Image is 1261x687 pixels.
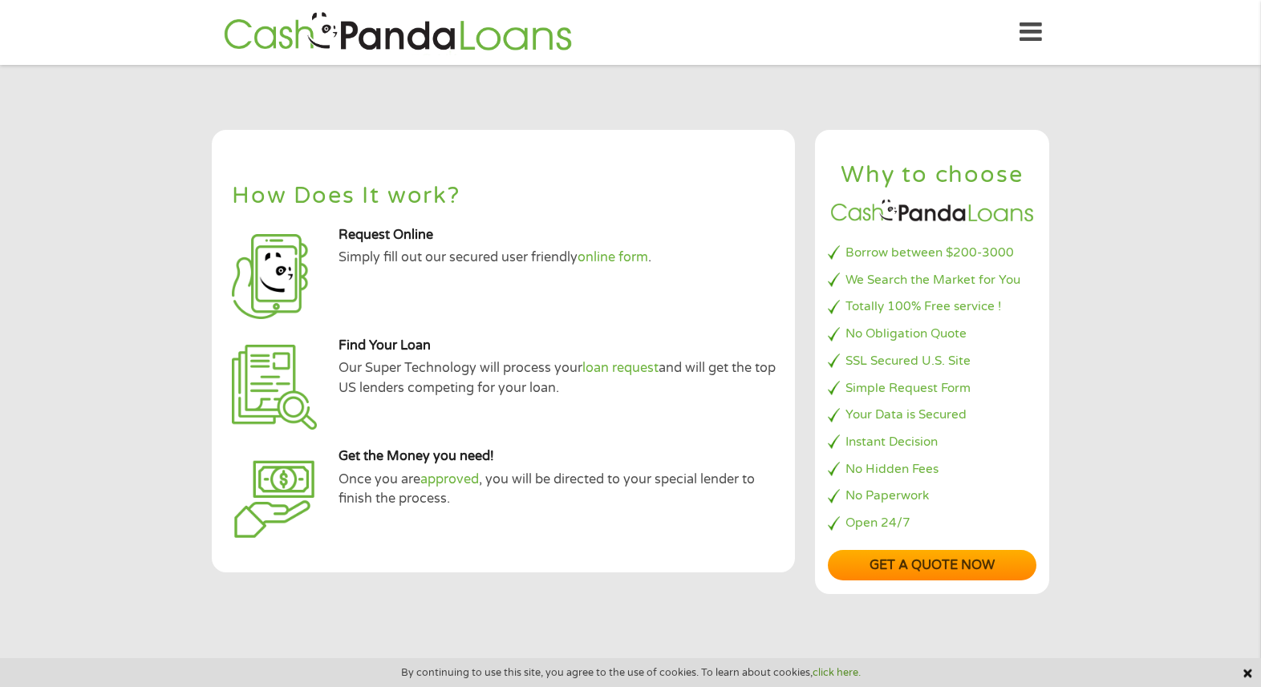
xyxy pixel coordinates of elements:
[219,10,577,55] img: GetLoanNow Logo
[828,406,1036,424] li: Your Data is Secured
[828,433,1036,451] li: Instant Decision
[828,297,1036,316] li: Totally 100% Free service !
[232,234,317,319] img: Apply for a payday loan
[339,227,781,244] h5: Request Online
[828,352,1036,370] li: SSL Secured U.S. Site
[813,666,861,679] a: click here.
[828,487,1036,505] li: No Paperwork
[578,249,648,265] a: online form
[828,271,1036,289] li: We Search the Market for You
[339,470,781,509] p: Once you are , you will be directed to your special lender to finish the process.
[232,184,775,208] h2: How Does It work?
[232,455,317,540] img: applying for advance loan
[582,360,659,376] a: loan request
[828,160,1036,190] h2: Why to choose
[828,550,1036,581] a: Get a quote now
[828,460,1036,479] li: No Hidden Fees
[828,514,1036,532] li: Open 24/7
[828,379,1036,398] li: Simple Request Form
[339,337,781,354] h5: Find Your Loan
[232,345,317,430] img: Apply for an installment loan
[828,244,1036,262] li: Borrow between $200-3000
[339,448,781,465] h5: Get the Money you need!
[401,667,861,678] span: By continuing to use this site, you agree to the use of cookies. To learn about cookies,
[828,325,1036,343] li: No Obligation Quote
[339,358,781,398] p: Our Super Technology will process your and will get the top US lenders competing for your loan.
[420,471,479,487] a: approved
[339,248,781,267] p: Simply fill out our secured user friendly .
